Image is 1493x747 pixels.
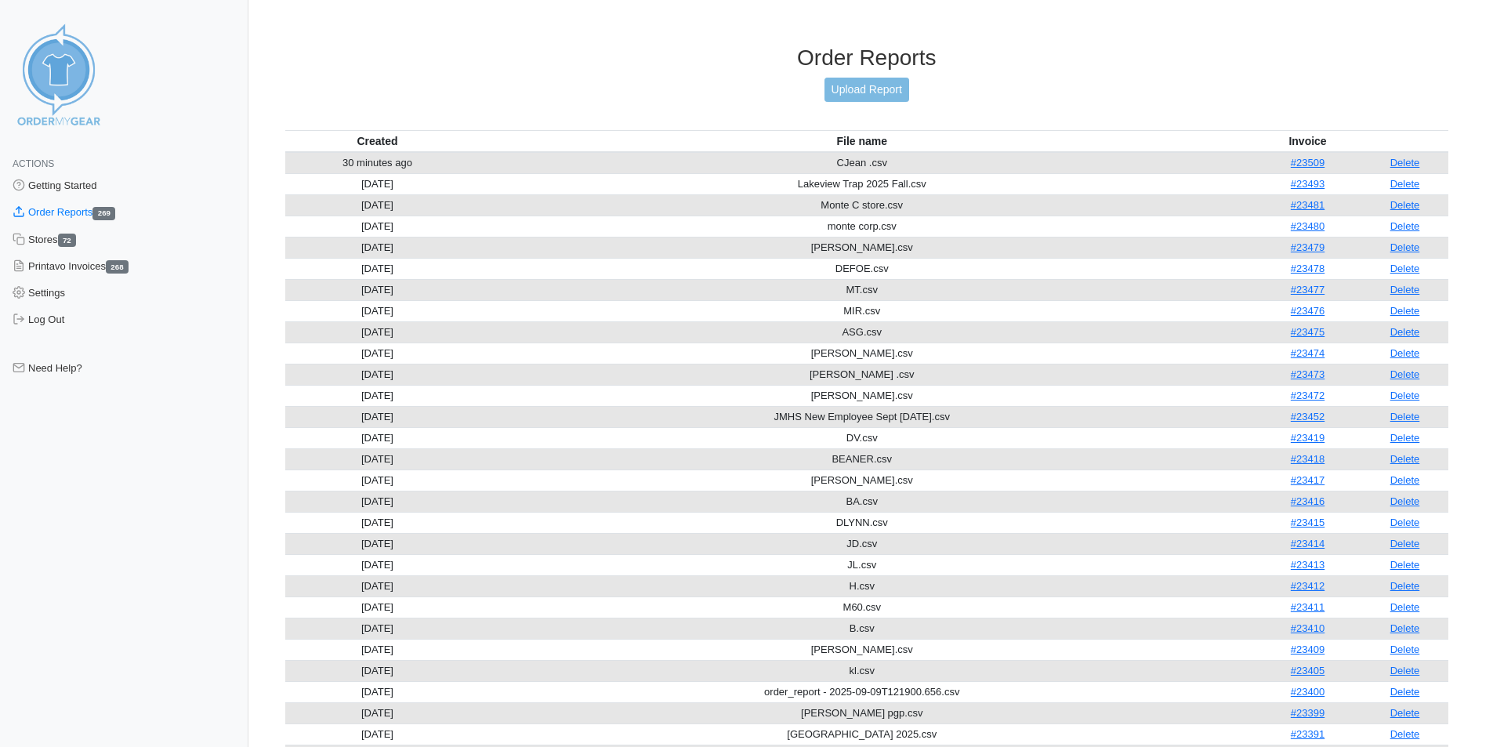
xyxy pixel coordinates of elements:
td: [PERSON_NAME].csv [469,639,1254,660]
td: [DATE] [285,681,470,702]
a: Delete [1390,411,1420,422]
td: MT.csv [469,279,1254,300]
a: Delete [1390,644,1420,655]
td: [DATE] [285,660,470,681]
a: Delete [1390,157,1420,169]
td: [DATE] [285,427,470,448]
a: #23509 [1291,157,1324,169]
a: #23399 [1291,707,1324,719]
a: Delete [1390,326,1420,338]
td: [DATE] [285,194,470,216]
a: Delete [1390,199,1420,211]
a: #23452 [1291,411,1324,422]
td: H.csv [469,575,1254,597]
a: Delete [1390,686,1420,698]
a: #23419 [1291,432,1324,444]
td: BA.csv [469,491,1254,512]
a: #23415 [1291,517,1324,528]
td: [DATE] [285,533,470,554]
a: Delete [1390,622,1420,634]
a: Delete [1390,368,1420,380]
th: Invoice [1254,130,1361,152]
a: Delete [1390,432,1420,444]
a: #23473 [1291,368,1324,380]
a: #23474 [1291,347,1324,359]
a: Delete [1390,453,1420,465]
td: ASG.csv [469,321,1254,343]
td: [DATE] [285,618,470,639]
td: [DATE] [285,723,470,745]
td: MIR.csv [469,300,1254,321]
td: monte corp.csv [469,216,1254,237]
a: Delete [1390,728,1420,740]
td: [DATE] [285,343,470,364]
th: File name [469,130,1254,152]
a: #23480 [1291,220,1324,232]
a: Delete [1390,474,1420,486]
td: [PERSON_NAME].csv [469,385,1254,406]
td: DLYNN.csv [469,512,1254,533]
td: Monte C store.csv [469,194,1254,216]
a: #23472 [1291,390,1324,401]
a: #23476 [1291,305,1324,317]
a: #23493 [1291,178,1324,190]
td: [DATE] [285,597,470,618]
td: order_report - 2025-09-09T121900.656.csv [469,681,1254,702]
h3: Order Reports [285,45,1449,71]
a: Delete [1390,390,1420,401]
a: #23477 [1291,284,1324,296]
td: [DATE] [285,300,470,321]
a: #23481 [1291,199,1324,211]
a: #23418 [1291,453,1324,465]
a: #23478 [1291,263,1324,274]
a: Delete [1390,241,1420,253]
td: [DATE] [285,491,470,512]
td: [DATE] [285,385,470,406]
a: Delete [1390,538,1420,549]
a: Delete [1390,347,1420,359]
td: [DATE] [285,279,470,300]
td: [DATE] [285,321,470,343]
td: BEANER.csv [469,448,1254,470]
th: Created [285,130,470,152]
span: 72 [58,234,77,247]
td: [PERSON_NAME].csv [469,343,1254,364]
td: [DATE] [285,470,470,491]
a: #23405 [1291,665,1324,676]
td: [PERSON_NAME].csv [469,470,1254,491]
a: #23479 [1291,241,1324,253]
a: #23411 [1291,601,1324,613]
a: #23475 [1291,326,1324,338]
td: M60.csv [469,597,1254,618]
td: DEFOE.csv [469,258,1254,279]
a: Delete [1390,580,1420,592]
a: Delete [1390,601,1420,613]
a: Delete [1390,305,1420,317]
td: [DATE] [285,512,470,533]
a: #23410 [1291,622,1324,634]
td: JMHS New Employee Sept [DATE].csv [469,406,1254,427]
td: [DATE] [285,216,470,237]
a: #23412 [1291,580,1324,592]
a: #23409 [1291,644,1324,655]
td: 30 minutes ago [285,152,470,174]
a: Delete [1390,495,1420,507]
td: [DATE] [285,237,470,258]
a: #23391 [1291,728,1324,740]
a: #23416 [1291,495,1324,507]
td: [DATE] [285,258,470,279]
td: CJean .csv [469,152,1254,174]
td: [GEOGRAPHIC_DATA] 2025.csv [469,723,1254,745]
a: Delete [1390,707,1420,719]
a: Delete [1390,263,1420,274]
a: #23400 [1291,686,1324,698]
a: Delete [1390,178,1420,190]
td: B.csv [469,618,1254,639]
td: [DATE] [285,364,470,385]
span: 268 [106,260,129,274]
td: Lakeview Trap 2025 Fall.csv [469,173,1254,194]
span: 269 [92,207,115,220]
td: [DATE] [285,702,470,723]
a: #23414 [1291,538,1324,549]
a: Delete [1390,559,1420,571]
